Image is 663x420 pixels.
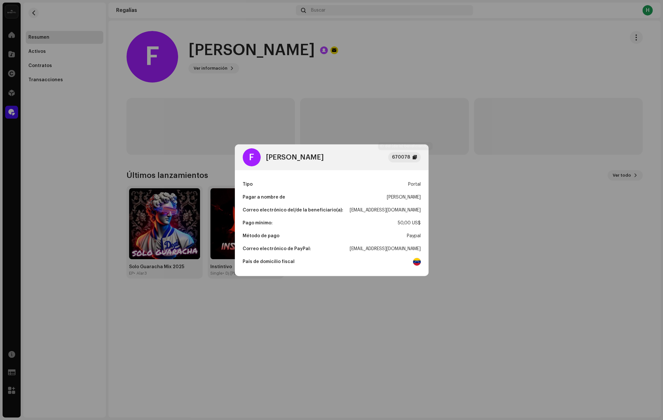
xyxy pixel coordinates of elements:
div: [PERSON_NAME] [387,191,421,204]
div: [EMAIL_ADDRESS][DOMAIN_NAME] [350,242,421,255]
div: Método de pago [243,230,279,242]
div: [PERSON_NAME] [266,153,324,161]
div: 50,00 US$ [398,217,421,230]
div: F [243,148,261,166]
div: 670078 [392,153,410,161]
div: Pago mínimo: [243,217,273,230]
div: Pagar a nombre de [243,191,285,204]
div: Correo electrónico de PayPal: [243,242,311,255]
div: [EMAIL_ADDRESS][DOMAIN_NAME] [350,204,421,217]
div: Tipo [243,178,253,191]
div: Paypal [407,230,421,242]
div: Portal [408,178,421,191]
div: Correo electrónico del/de la beneficiario(a): [243,204,343,217]
div: País de domicilio fiscal [243,255,295,268]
